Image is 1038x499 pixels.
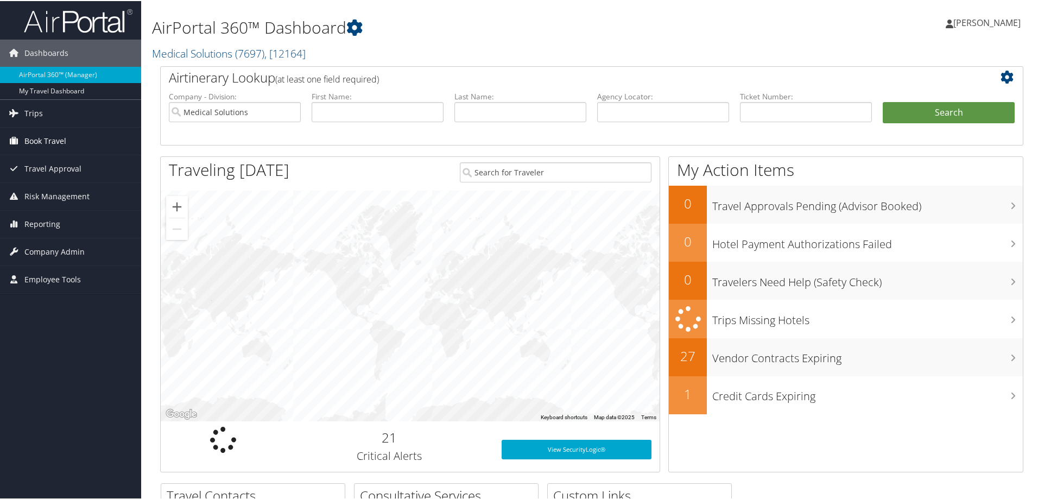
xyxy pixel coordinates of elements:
span: Company Admin [24,237,85,264]
h2: 27 [669,346,707,364]
span: , [ 12164 ] [264,45,306,60]
a: 0Travelers Need Help (Safety Check) [669,261,1023,299]
a: 0Travel Approvals Pending (Advisor Booked) [669,185,1023,223]
h3: Credit Cards Expiring [712,382,1023,403]
h2: 0 [669,269,707,288]
span: Travel Approval [24,154,81,181]
button: Zoom out [166,217,188,239]
label: Last Name: [454,90,586,101]
a: [PERSON_NAME] [946,5,1031,38]
label: First Name: [312,90,444,101]
img: airportal-logo.png [24,7,132,33]
span: Book Travel [24,127,66,154]
label: Company - Division: [169,90,301,101]
h2: 1 [669,384,707,402]
h3: Hotel Payment Authorizations Failed [712,230,1023,251]
a: 27Vendor Contracts Expiring [669,337,1023,375]
span: Risk Management [24,182,90,209]
span: (at least one field required) [275,72,379,84]
a: 1Credit Cards Expiring [669,375,1023,413]
span: [PERSON_NAME] [953,16,1021,28]
h3: Travel Approvals Pending (Advisor Booked) [712,192,1023,213]
span: ( 7697 ) [235,45,264,60]
a: Terms (opens in new tab) [641,413,656,419]
span: Dashboards [24,39,68,66]
a: 0Hotel Payment Authorizations Failed [669,223,1023,261]
h2: 0 [669,193,707,212]
span: Employee Tools [24,265,81,292]
label: Ticket Number: [740,90,872,101]
button: Search [883,101,1015,123]
span: Reporting [24,210,60,237]
input: Search for Traveler [460,161,651,181]
h3: Vendor Contracts Expiring [712,344,1023,365]
img: Google [163,406,199,420]
h3: Critical Alerts [294,447,485,463]
h1: AirPortal 360™ Dashboard [152,15,738,38]
h1: My Action Items [669,157,1023,180]
button: Zoom in [166,195,188,217]
h3: Trips Missing Hotels [712,306,1023,327]
a: Medical Solutions [152,45,306,60]
span: Trips [24,99,43,126]
a: Trips Missing Hotels [669,299,1023,337]
h3: Travelers Need Help (Safety Check) [712,268,1023,289]
a: View SecurityLogic® [502,439,651,458]
button: Keyboard shortcuts [541,413,587,420]
span: Map data ©2025 [594,413,635,419]
h1: Traveling [DATE] [169,157,289,180]
h2: Airtinerary Lookup [169,67,943,86]
h2: 21 [294,427,485,446]
label: Agency Locator: [597,90,729,101]
a: Open this area in Google Maps (opens a new window) [163,406,199,420]
h2: 0 [669,231,707,250]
